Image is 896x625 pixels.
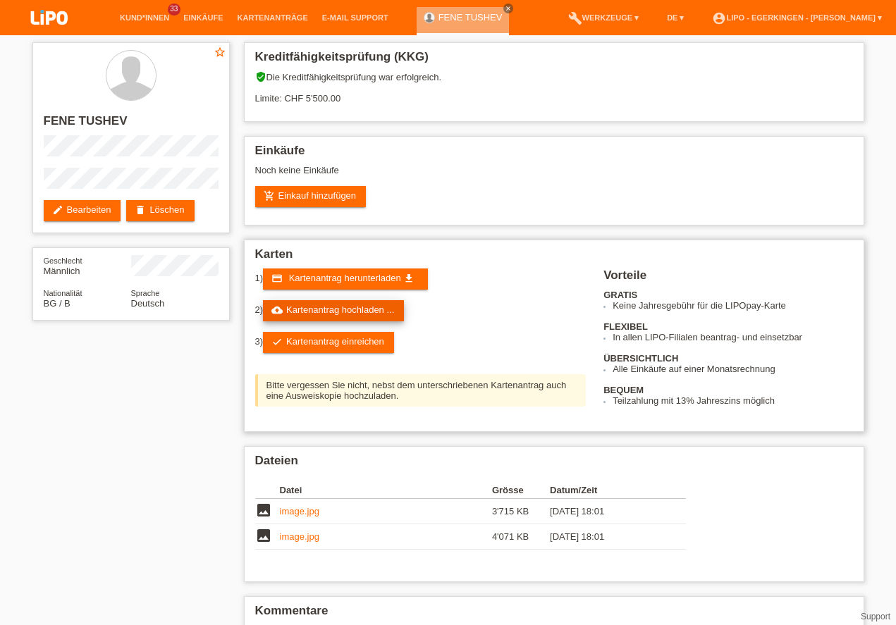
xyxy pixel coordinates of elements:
i: edit [52,204,63,216]
b: BEQUEM [603,385,644,395]
b: FLEXIBEL [603,321,648,332]
span: Bulgarien / B / 01.04.2022 [44,298,70,309]
th: Datei [280,482,492,499]
h2: Kreditfähigkeitsprüfung (KKG) [255,50,853,71]
h2: Karten [255,247,853,268]
a: Kund*innen [113,13,176,22]
i: account_circle [712,11,726,25]
i: add_shopping_cart [264,190,275,202]
a: image.jpg [280,506,319,516]
i: image [255,527,272,544]
i: get_app [403,273,415,284]
li: Alle Einkäufe auf einer Monatsrechnung [613,364,852,374]
b: ÜBERSICHTLICH [603,353,678,364]
a: add_shopping_cartEinkauf hinzufügen [255,186,367,207]
div: 2) [255,300,587,321]
div: Noch keine Einkäufe [255,165,853,186]
div: 1) [255,268,587,290]
a: close [503,4,513,13]
a: account_circleLIPO - Egerkingen - [PERSON_NAME] ▾ [705,13,889,22]
b: GRATIS [603,290,637,300]
a: LIPO pay [14,29,85,39]
a: DE ▾ [660,13,691,22]
span: Deutsch [131,298,165,309]
i: delete [135,204,146,216]
li: Keine Jahresgebühr für die LIPOpay-Karte [613,300,852,311]
i: close [505,5,512,12]
a: Kartenanträge [231,13,315,22]
td: [DATE] 18:01 [550,524,665,550]
th: Datum/Zeit [550,482,665,499]
span: Sprache [131,289,160,297]
div: Bitte vergessen Sie nicht, nebst dem unterschriebenen Kartenantrag auch eine Ausweiskopie hochzul... [255,374,587,407]
div: Die Kreditfähigkeitsprüfung war erfolgreich. Limite: CHF 5'500.00 [255,71,853,114]
a: Support [861,612,890,621]
div: 3) [255,332,587,353]
span: 33 [168,4,180,16]
li: Teilzahlung mit 13% Jahreszins möglich [613,395,852,406]
i: build [568,11,582,25]
a: checkKartenantrag einreichen [263,332,394,353]
i: image [255,502,272,519]
td: 4'071 KB [492,524,550,550]
a: FENE TUSHEV [438,12,503,23]
td: [DATE] 18:01 [550,499,665,524]
th: Grösse [492,482,550,499]
i: credit_card [271,273,283,284]
h2: FENE TUSHEV [44,114,219,135]
i: cloud_upload [271,304,283,316]
a: credit_card Kartenantrag herunterladen get_app [263,268,428,290]
a: cloud_uploadKartenantrag hochladen ... [263,300,404,321]
a: star_border [214,46,226,61]
span: Geschlecht [44,256,82,265]
h2: Kommentare [255,604,853,625]
a: buildWerkzeuge ▾ [561,13,646,22]
div: Männlich [44,255,131,276]
a: E-Mail Support [315,13,395,22]
i: verified_user [255,71,266,82]
i: star_border [214,46,226,58]
td: 3'715 KB [492,499,550,524]
h2: Dateien [255,454,853,475]
li: In allen LIPO-Filialen beantrag- und einsetzbar [613,332,852,342]
h2: Einkäufe [255,144,853,165]
span: Nationalität [44,289,82,297]
a: editBearbeiten [44,200,121,221]
h2: Vorteile [603,268,852,290]
i: check [271,336,283,347]
a: image.jpg [280,531,319,542]
a: Einkäufe [176,13,230,22]
span: Kartenantrag herunterladen [289,273,401,283]
a: deleteLöschen [126,200,194,221]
